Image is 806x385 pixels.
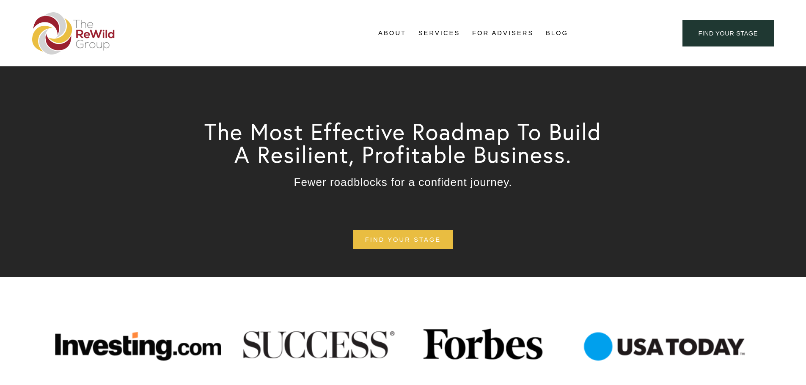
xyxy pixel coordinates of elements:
[378,27,406,39] span: About
[294,176,512,188] span: Fewer roadblocks for a confident journey.
[472,27,534,40] a: For Advisers
[546,27,568,40] a: Blog
[204,117,609,169] span: The Most Effective Roadmap To Build A Resilient, Profitable Business.
[418,27,460,40] a: folder dropdown
[418,27,460,39] span: Services
[378,27,406,40] a: folder dropdown
[353,230,453,249] a: find your stage
[682,20,774,46] a: find your stage
[32,12,115,55] img: The ReWild Group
